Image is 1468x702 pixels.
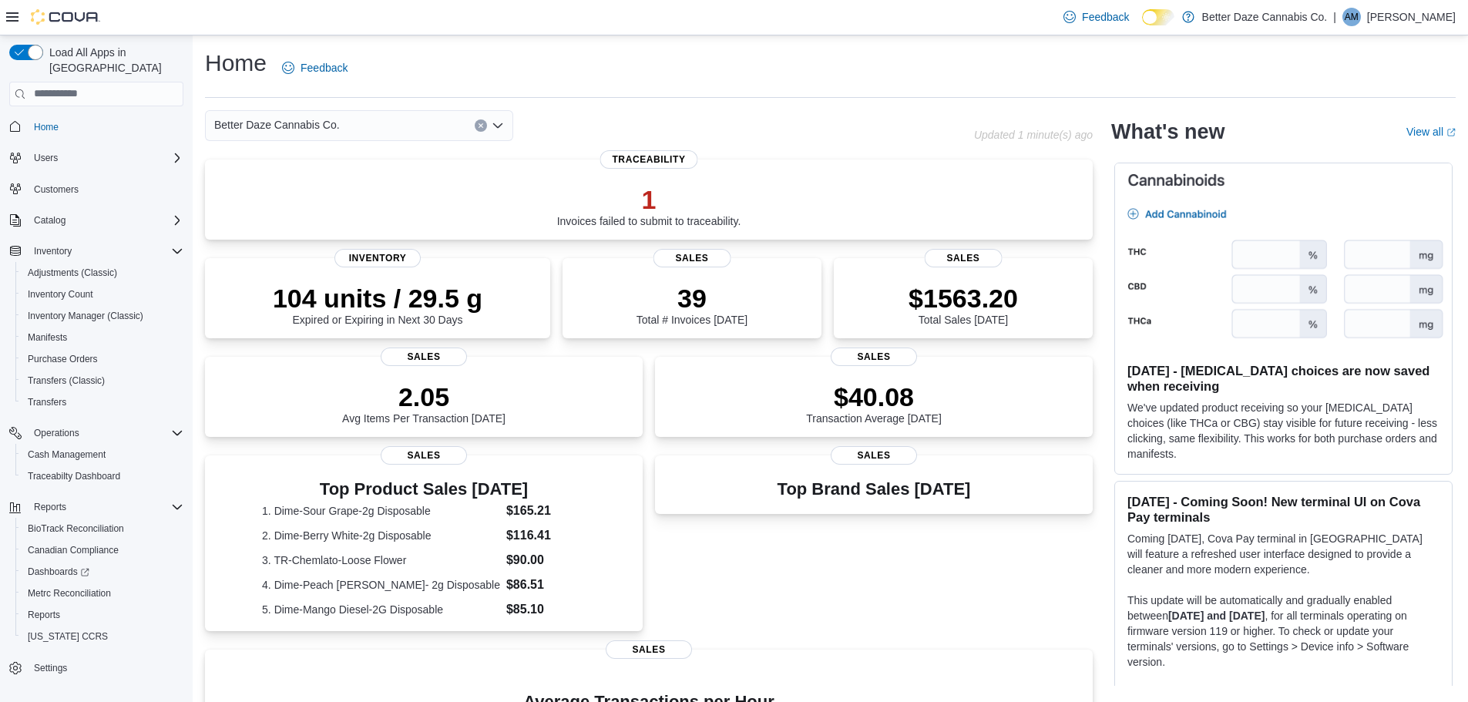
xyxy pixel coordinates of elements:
[205,48,267,79] h1: Home
[3,422,190,444] button: Operations
[925,249,1003,267] span: Sales
[28,353,98,365] span: Purchase Orders
[1142,9,1174,25] input: Dark Mode
[22,445,183,464] span: Cash Management
[342,381,506,425] div: Avg Items Per Transaction [DATE]
[28,149,183,167] span: Users
[273,283,482,314] p: 104 units / 29.5 g
[28,267,117,279] span: Adjustments (Classic)
[1406,126,1456,138] a: View allExternal link
[28,180,183,199] span: Customers
[600,150,697,169] span: Traceability
[1111,119,1224,144] h2: What's new
[22,584,183,603] span: Metrc Reconciliation
[3,496,190,518] button: Reports
[15,327,190,348] button: Manifests
[28,544,119,556] span: Canadian Compliance
[28,180,85,199] a: Customers
[22,328,183,347] span: Manifests
[22,467,183,485] span: Traceabilty Dashboard
[28,288,93,301] span: Inventory Count
[28,470,120,482] span: Traceabilty Dashboard
[15,604,190,626] button: Reports
[34,662,67,674] span: Settings
[28,658,183,677] span: Settings
[1127,363,1439,394] h3: [DATE] - [MEDICAL_DATA] choices are now saved when receiving
[1333,8,1336,26] p: |
[637,283,747,326] div: Total # Invoices [DATE]
[15,305,190,327] button: Inventory Manager (Classic)
[653,249,731,267] span: Sales
[28,609,60,621] span: Reports
[34,245,72,257] span: Inventory
[34,501,66,513] span: Reports
[28,659,73,677] a: Settings
[22,627,183,646] span: Washington CCRS
[28,498,183,516] span: Reports
[15,284,190,305] button: Inventory Count
[22,393,72,411] a: Transfers
[637,283,747,314] p: 39
[22,371,111,390] a: Transfers (Classic)
[15,370,190,391] button: Transfers (Classic)
[262,577,500,593] dt: 4. Dime-Peach [PERSON_NAME]- 2g Disposable
[28,522,124,535] span: BioTrack Reconciliation
[22,350,183,368] span: Purchase Orders
[381,446,467,465] span: Sales
[909,283,1018,314] p: $1563.20
[557,184,741,227] div: Invoices failed to submit to traceability.
[22,541,125,559] a: Canadian Compliance
[909,283,1018,326] div: Total Sales [DATE]
[15,561,190,583] a: Dashboards
[34,121,59,133] span: Home
[22,445,112,464] a: Cash Management
[262,553,500,568] dt: 3. TR-Chemlato-Loose Flower
[28,310,143,322] span: Inventory Manager (Classic)
[1127,400,1439,462] p: We've updated product receiving so your [MEDICAL_DATA] choices (like THCa or CBG) stay visible fo...
[262,602,500,617] dt: 5. Dime-Mango Diesel-2G Disposable
[1345,8,1359,26] span: AM
[273,283,482,326] div: Expired or Expiring in Next 30 Days
[22,627,114,646] a: [US_STATE] CCRS
[506,576,586,594] dd: $86.51
[506,600,586,619] dd: $85.10
[28,448,106,461] span: Cash Management
[22,584,117,603] a: Metrc Reconciliation
[22,285,99,304] a: Inventory Count
[806,381,942,412] p: $40.08
[831,446,917,465] span: Sales
[22,541,183,559] span: Canadian Compliance
[28,211,183,230] span: Catalog
[15,262,190,284] button: Adjustments (Classic)
[34,152,58,164] span: Users
[334,249,421,267] span: Inventory
[28,331,67,344] span: Manifests
[342,381,506,412] p: 2.05
[15,539,190,561] button: Canadian Compliance
[28,242,78,260] button: Inventory
[276,52,354,83] a: Feedback
[22,606,183,624] span: Reports
[28,375,105,387] span: Transfers (Classic)
[492,119,504,132] button: Open list of options
[31,9,100,25] img: Cova
[28,630,108,643] span: [US_STATE] CCRS
[22,467,126,485] a: Traceabilty Dashboard
[28,242,183,260] span: Inventory
[22,285,183,304] span: Inventory Count
[22,371,183,390] span: Transfers (Classic)
[1142,25,1143,26] span: Dark Mode
[22,307,149,325] a: Inventory Manager (Classic)
[1342,8,1361,26] div: Andy Moreno
[3,210,190,231] button: Catalog
[22,563,183,581] span: Dashboards
[22,328,73,347] a: Manifests
[974,129,1093,141] p: Updated 1 minute(s) ago
[1127,494,1439,525] h3: [DATE] - Coming Soon! New terminal UI on Cova Pay terminals
[22,606,66,624] a: Reports
[22,264,183,282] span: Adjustments (Classic)
[1446,128,1456,137] svg: External link
[506,502,586,520] dd: $165.21
[34,214,66,227] span: Catalog
[262,480,586,499] h3: Top Product Sales [DATE]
